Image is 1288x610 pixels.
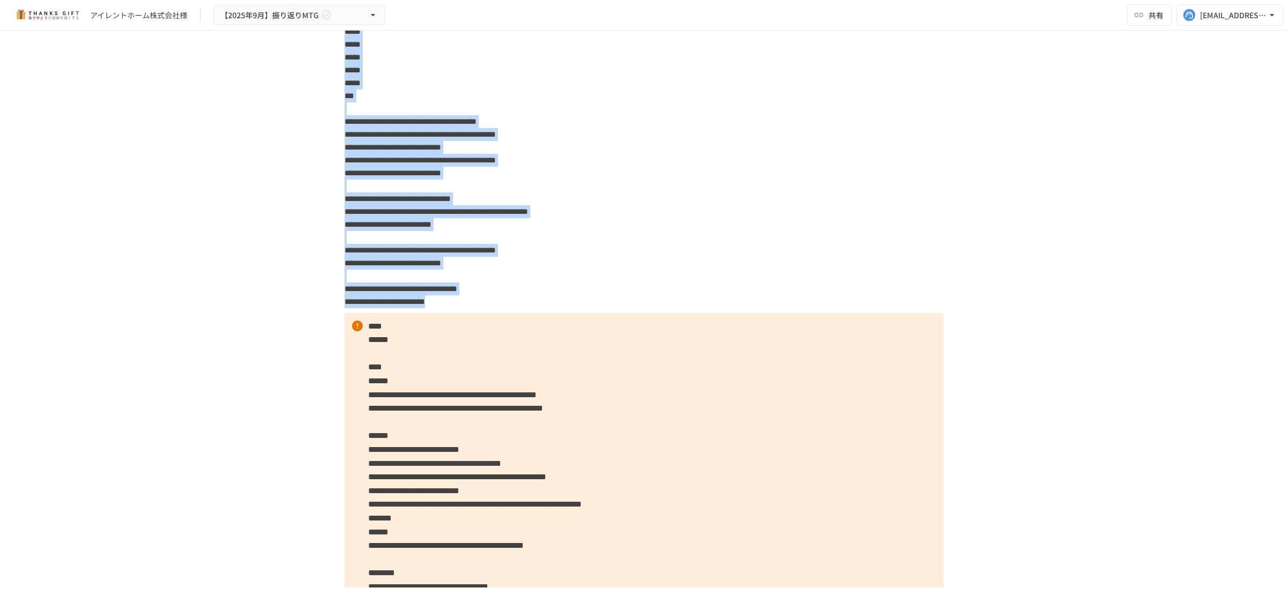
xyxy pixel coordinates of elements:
div: アイレントホーム株式会社様 [90,10,187,21]
button: 【2025年9月】振り返りMTG [214,5,385,26]
span: 【2025年9月】振り返りMTG [221,9,319,22]
div: [EMAIL_ADDRESS][DOMAIN_NAME] [1200,9,1267,22]
span: 共有 [1148,9,1163,21]
button: 共有 [1127,4,1172,26]
button: [EMAIL_ADDRESS][DOMAIN_NAME] [1176,4,1284,26]
img: mMP1OxWUAhQbsRWCurg7vIHe5HqDpP7qZo7fRoNLXQh [13,6,82,24]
